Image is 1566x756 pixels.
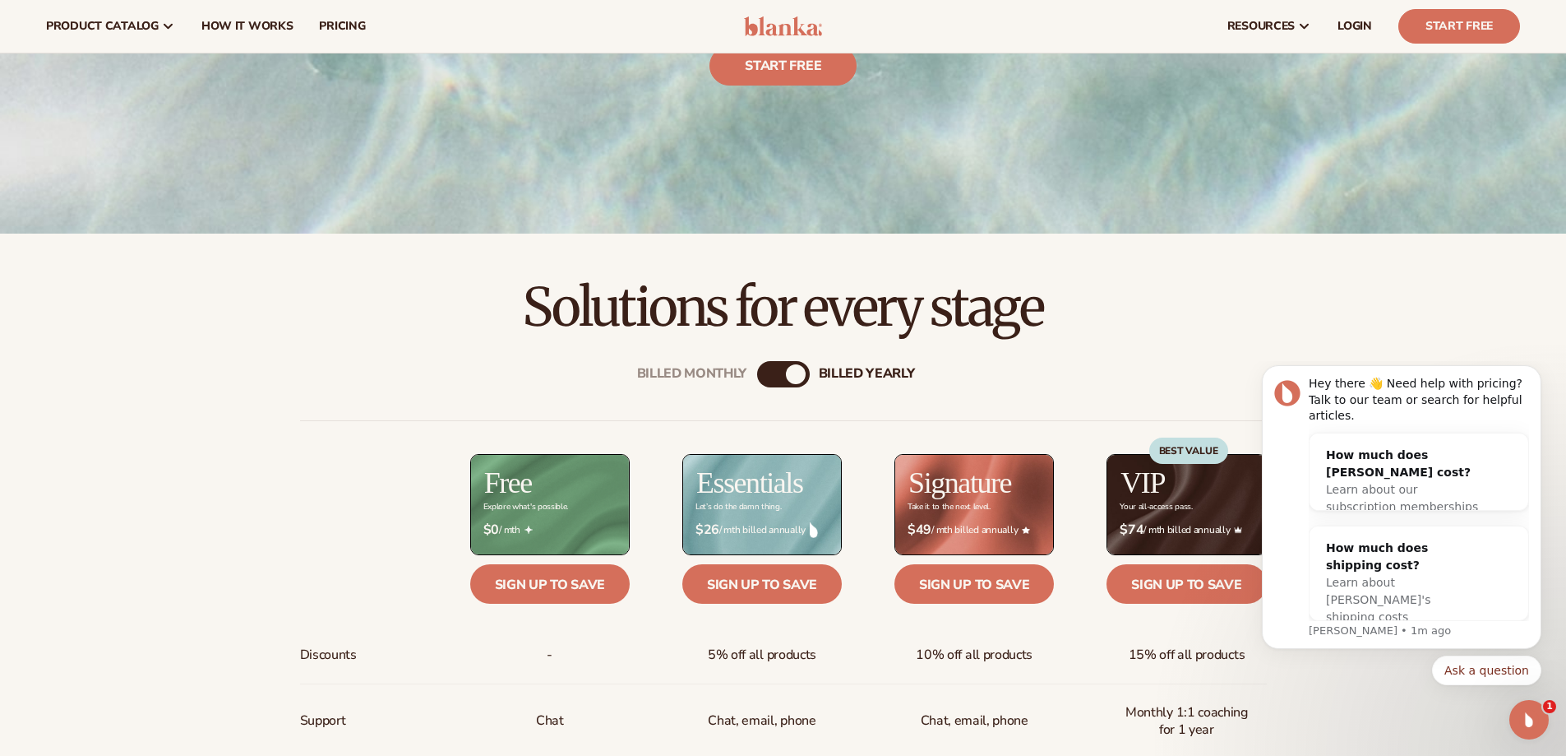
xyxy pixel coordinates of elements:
span: Support [300,706,346,736]
iframe: Intercom live chat [1509,700,1549,740]
span: / mth billed annually [1120,522,1253,538]
strong: $26 [695,522,719,538]
div: Let’s do the damn thing. [695,503,781,512]
img: Essentials_BG_9050f826-5aa9-47d9-a362-757b82c62641.jpg [683,455,841,554]
span: Discounts [300,640,357,670]
a: Sign up to save [682,564,842,604]
span: 10% off all products [916,640,1032,670]
strong: $49 [908,522,931,538]
iframe: Intercom notifications message [1237,361,1566,748]
img: Free_Icon_bb6e7c7e-73f8-44bd-8ed0-223ea0fc522e.png [524,526,533,534]
div: billed Yearly [819,366,915,382]
span: - [547,640,552,670]
span: 1 [1543,700,1556,713]
span: 15% off all products [1129,640,1245,670]
img: drop.png [810,522,818,537]
img: Star_6.png [1022,526,1030,534]
img: Signature_BG_eeb718c8-65ac-49e3-a4e5-327c6aa73146.jpg [895,455,1053,554]
div: Take it to the next level. [908,503,991,512]
a: Sign up to save [470,564,630,604]
span: / mth billed annually [695,522,829,538]
img: VIP_BG_199964bd-3653-43bc-8a67-789d2d7717b9.jpg [1107,455,1265,554]
img: logo [744,16,822,36]
div: BEST VALUE [1149,438,1228,464]
span: pricing [319,20,365,33]
span: / mth billed annually [908,522,1041,538]
a: Sign up to save [1106,564,1266,604]
span: resources [1227,20,1295,33]
h2: Solutions for every stage [46,280,1520,335]
p: Chat, email, phone [708,706,815,736]
div: Explore what's possible. [483,503,568,512]
strong: $74 [1120,522,1143,538]
span: Monthly 1:1 coaching for 1 year [1120,698,1253,745]
h2: Signature [908,468,1011,498]
h2: Essentials [696,468,803,498]
span: Chat, email, phone [921,706,1028,736]
span: How It Works [201,20,293,33]
img: Crown_2d87c031-1b5a-4345-8312-a4356ddcde98.png [1234,526,1242,534]
strong: $0 [483,522,499,538]
a: Sign up to save [894,564,1054,604]
p: Chat [536,706,564,736]
span: product catalog [46,20,159,33]
span: / mth [483,522,617,538]
a: Start free [709,46,857,86]
a: Start Free [1398,9,1520,44]
h2: Free [484,468,532,498]
h2: VIP [1120,468,1165,498]
span: LOGIN [1337,20,1372,33]
div: Your all-access pass. [1120,503,1192,512]
span: 5% off all products [708,640,816,670]
img: free_bg.png [471,455,629,554]
div: Billed Monthly [637,366,747,382]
